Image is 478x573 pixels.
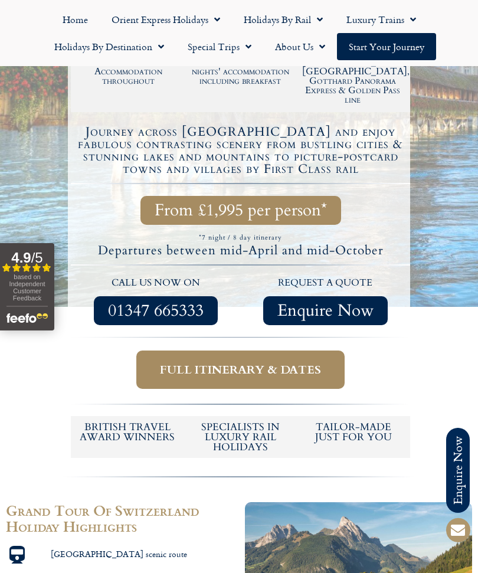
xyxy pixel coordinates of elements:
h5: tailor-made just for you [303,422,404,442]
h2: Grand Tour Of Switzerland [6,502,233,518]
p: call us now on [77,276,235,291]
h2: choose from 7 to 11 nights' accommodation including breakfast [191,57,291,86]
nav: Menu [6,6,472,60]
span: Enquire Now [277,303,374,318]
a: Holidays by Destination [42,33,176,60]
a: 01347 665333 [94,296,218,325]
h4: Journey across [GEOGRAPHIC_DATA] and enjoy fabulous contrasting scenery from bustling cities & st... [73,126,408,175]
a: From £1,995 per person* [140,196,341,225]
a: Home [51,6,100,33]
span: Full itinerary & dates [160,362,321,377]
a: Orient Express Holidays [100,6,232,33]
p: Departures between mid-April and mid-October [73,244,408,257]
h5: British Travel Award winners [77,422,178,442]
span: [GEOGRAPHIC_DATA] scenic route [48,549,187,560]
p: *7 night / 8 day itinerary [73,234,408,241]
h6: Specialists in luxury rail holidays [190,422,292,452]
span: 01347 665333 [108,303,204,318]
p: request a quote [247,276,405,291]
h2: [GEOGRAPHIC_DATA], [GEOGRAPHIC_DATA], Gotthard Panorama Express & Golden Pass line [302,57,402,104]
a: Start your Journey [337,33,436,60]
a: Holidays by Rail [232,6,335,33]
span: From £1,995 per person* [155,203,327,218]
a: About Us [263,33,337,60]
h2: 1st class rail & 4 Star Accommodation throughout [78,57,179,86]
a: Full itinerary & dates [136,351,345,389]
a: Special Trips [176,33,263,60]
h2: Holiday Highlights [6,518,233,534]
a: Luxury Trains [335,6,428,33]
a: Enquire Now [263,296,388,325]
